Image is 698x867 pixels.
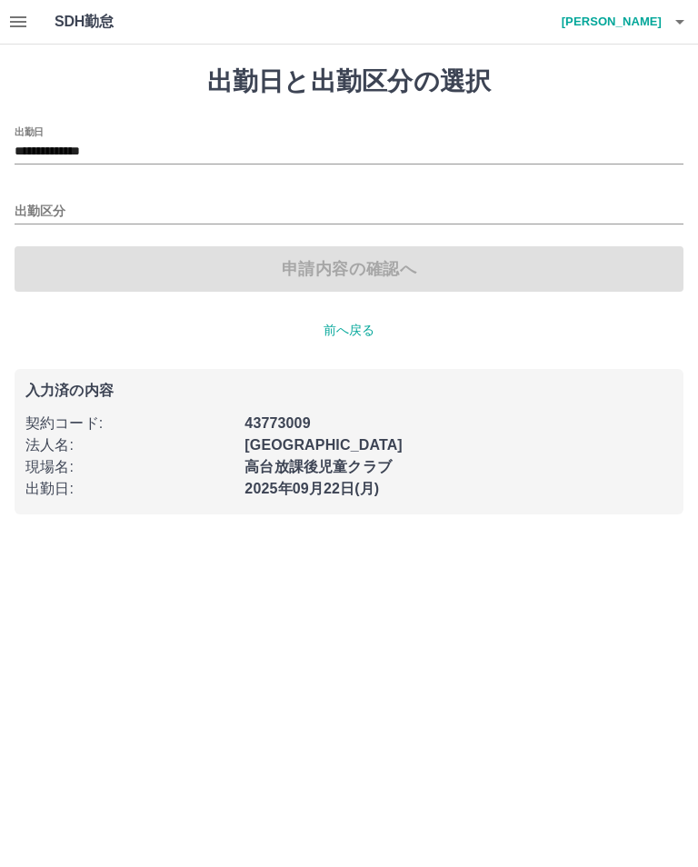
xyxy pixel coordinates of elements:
[25,384,673,398] p: 入力済の内容
[15,125,44,138] label: 出勤日
[25,434,234,456] p: 法人名 :
[244,415,310,431] b: 43773009
[25,413,234,434] p: 契約コード :
[15,66,683,97] h1: 出勤日と出勤区分の選択
[25,478,234,500] p: 出勤日 :
[244,459,392,474] b: 高台放課後児童クラブ
[244,481,379,496] b: 2025年09月22日(月)
[15,321,683,340] p: 前へ戻る
[244,437,403,453] b: [GEOGRAPHIC_DATA]
[25,456,234,478] p: 現場名 :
